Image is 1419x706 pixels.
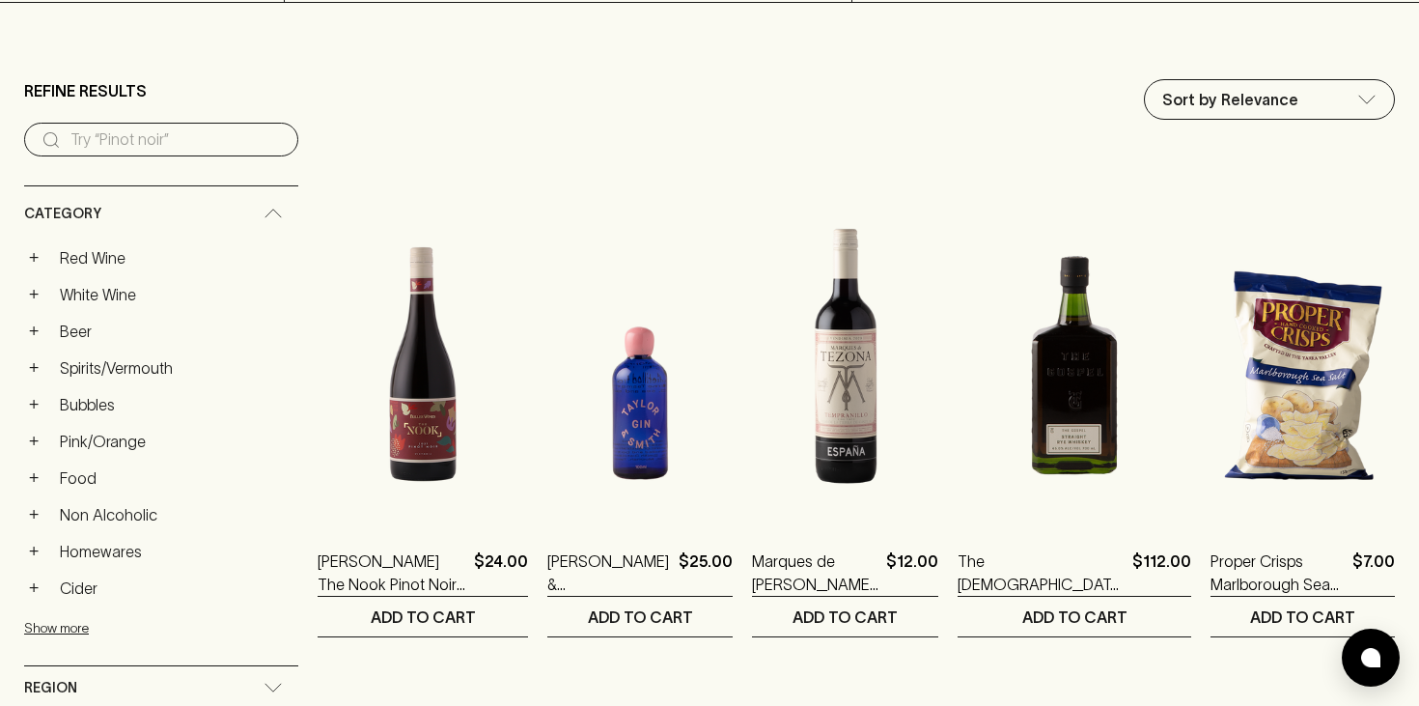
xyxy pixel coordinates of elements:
p: ADD TO CART [1250,606,1355,629]
button: + [24,395,43,414]
button: + [24,468,43,488]
p: Sort by Relevance [1162,88,1298,111]
img: Buller The Nook Pinot Noir 2021 [318,183,528,521]
button: + [24,505,43,524]
button: + [24,542,43,561]
img: The Gospel Straight Rye Whiskey [958,183,1191,521]
a: Beer [51,315,298,348]
a: Homewares [51,535,298,568]
a: [PERSON_NAME] The Nook Pinot Noir 2021 [318,550,466,596]
a: Pink/Orange [51,425,298,458]
p: ADD TO CART [371,606,476,629]
a: Spirits/Vermouth [51,352,298,384]
a: Non Alcoholic [51,498,298,531]
img: Proper Crisps Marlborough Sea Salt [1210,183,1395,521]
button: ADD TO CART [752,597,938,636]
p: $24.00 [474,550,528,596]
a: Food [51,462,298,494]
a: White Wine [51,278,298,311]
p: ADD TO CART [588,606,693,629]
div: Sort by Relevance [1145,80,1394,119]
p: ADD TO CART [1022,606,1127,629]
button: + [24,432,43,451]
button: ADD TO CART [1210,597,1395,636]
p: $12.00 [886,550,938,596]
button: + [24,322,43,341]
p: Refine Results [24,79,147,102]
a: Red Wine [51,241,298,274]
a: Marques de [PERSON_NAME] 2020 [752,550,878,596]
button: + [24,248,43,268]
a: Proper Crisps Marlborough Sea Salt [1210,550,1345,596]
img: Marques de Tezona Tempranillo 2020 [752,183,938,521]
button: ADD TO CART [958,597,1191,636]
span: Category [24,202,101,226]
a: The [DEMOGRAPHIC_DATA] Straight Rye Whiskey [958,550,1125,596]
a: [PERSON_NAME] & [PERSON_NAME] [547,550,671,596]
p: $112.00 [1132,550,1191,596]
input: Try “Pinot noir” [70,125,283,155]
p: $7.00 [1352,550,1395,596]
img: bubble-icon [1361,648,1380,667]
button: + [24,358,43,378]
button: + [24,285,43,304]
button: Show more [24,608,277,648]
a: Bubbles [51,388,298,421]
button: + [24,579,43,598]
a: Cider [51,572,298,605]
button: ADD TO CART [318,597,528,636]
div: Category [24,186,298,241]
p: $25.00 [679,550,733,596]
button: ADD TO CART [547,597,733,636]
p: ADD TO CART [793,606,898,629]
img: Taylor & Smith Gin [547,183,733,521]
span: Region [24,676,77,700]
